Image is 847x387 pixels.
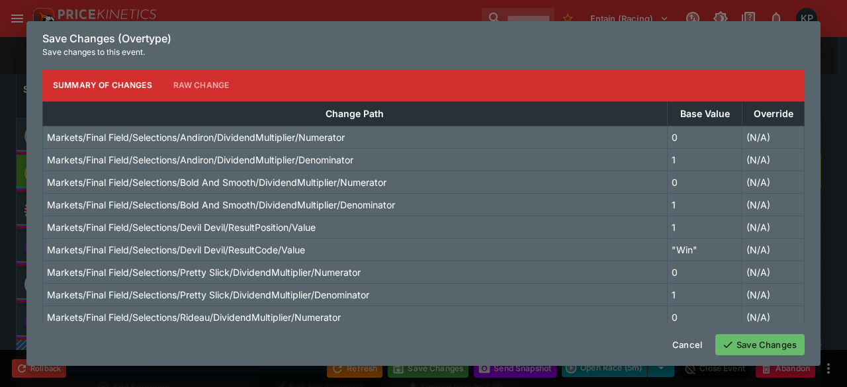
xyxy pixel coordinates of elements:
[742,283,805,306] td: (N/A)
[47,198,395,212] p: Markets/Final Field/Selections/Bold And Smooth/DividendMultiplier/Denominator
[47,130,345,144] p: Markets/Final Field/Selections/Andiron/DividendMultiplier/Numerator
[667,101,742,126] th: Base Value
[42,32,805,46] h6: Save Changes (Overtype)
[667,171,742,193] td: 0
[742,238,805,261] td: (N/A)
[163,69,240,101] button: Raw Change
[742,148,805,171] td: (N/A)
[47,310,341,324] p: Markets/Final Field/Selections/Rideau/DividendMultiplier/Numerator
[47,265,361,279] p: Markets/Final Field/Selections/Pretty Slick/DividendMultiplier/Numerator
[667,193,742,216] td: 1
[664,334,710,355] button: Cancel
[667,216,742,238] td: 1
[42,69,163,101] button: Summary of Changes
[667,148,742,171] td: 1
[715,334,805,355] button: Save Changes
[47,153,353,167] p: Markets/Final Field/Selections/Andiron/DividendMultiplier/Denominator
[742,261,805,283] td: (N/A)
[742,193,805,216] td: (N/A)
[742,101,805,126] th: Override
[667,126,742,148] td: 0
[47,175,386,189] p: Markets/Final Field/Selections/Bold And Smooth/DividendMultiplier/Numerator
[47,220,316,234] p: Markets/Final Field/Selections/Devil Devil/ResultPosition/Value
[742,171,805,193] td: (N/A)
[47,243,305,257] p: Markets/Final Field/Selections/Devil Devil/ResultCode/Value
[742,306,805,328] td: (N/A)
[742,126,805,148] td: (N/A)
[42,46,805,59] p: Save changes to this event.
[742,216,805,238] td: (N/A)
[43,101,668,126] th: Change Path
[667,261,742,283] td: 0
[667,238,742,261] td: "Win"
[667,306,742,328] td: 0
[667,283,742,306] td: 1
[47,288,369,302] p: Markets/Final Field/Selections/Pretty Slick/DividendMultiplier/Denominator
